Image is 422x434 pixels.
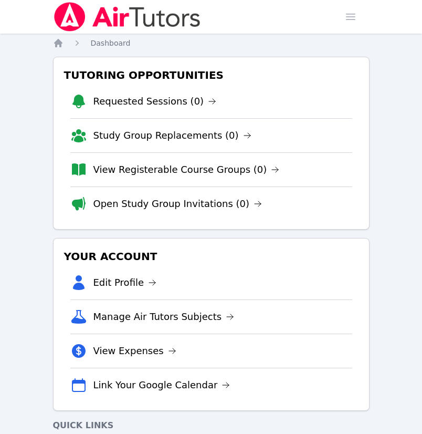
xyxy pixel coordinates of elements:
a: Requested Sessions (0) [93,94,217,109]
a: Open Study Group Invitations (0) [93,197,262,211]
a: View Expenses [93,344,176,358]
h3: Your Account [62,247,361,266]
a: Study Group Replacements (0) [93,128,251,143]
a: View Registerable Course Groups (0) [93,162,280,177]
h3: Tutoring Opportunities [62,66,361,85]
a: Manage Air Tutors Subjects [93,309,235,324]
img: Air Tutors [53,2,202,32]
a: Link Your Google Calendar [93,378,230,392]
span: Dashboard [91,39,131,47]
a: Dashboard [91,38,131,48]
a: Edit Profile [93,275,157,290]
h4: Quick Links [53,419,370,432]
nav: Breadcrumb [53,38,370,48]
